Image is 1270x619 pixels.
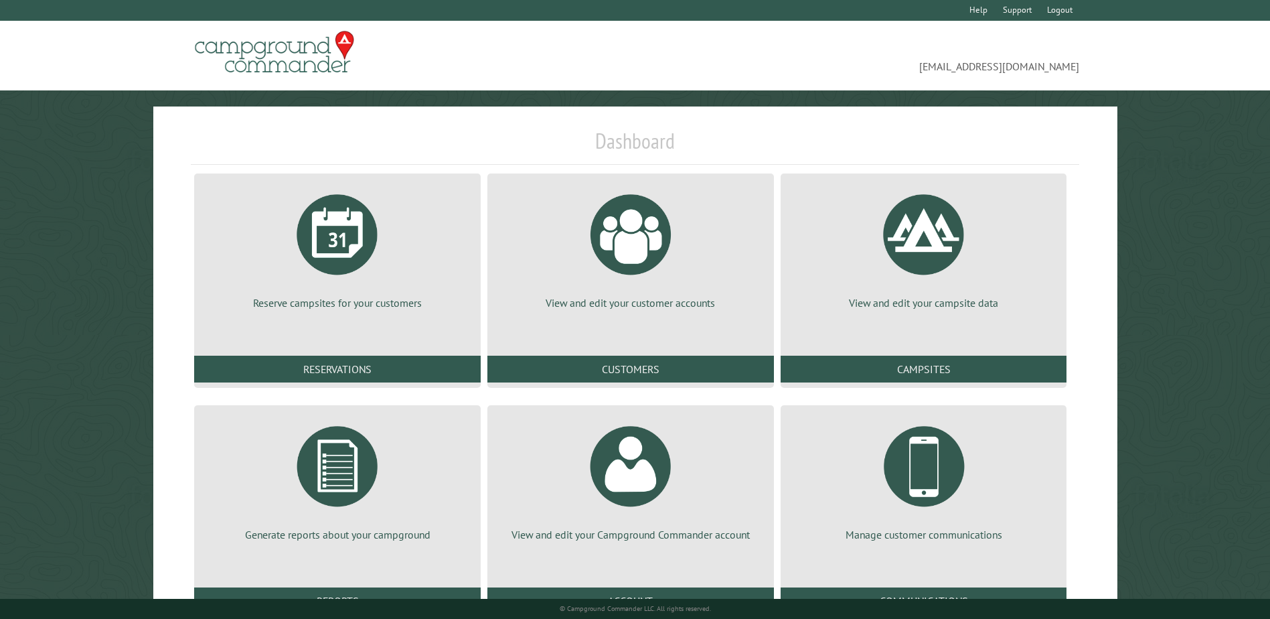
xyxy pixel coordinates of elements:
[210,295,465,310] p: Reserve campsites for your customers
[191,128,1079,165] h1: Dashboard
[635,37,1079,74] span: [EMAIL_ADDRESS][DOMAIN_NAME]
[503,184,758,310] a: View and edit your customer accounts
[503,416,758,542] a: View and edit your Campground Commander account
[503,295,758,310] p: View and edit your customer accounts
[487,356,774,383] a: Customers
[503,527,758,542] p: View and edit your Campground Commander account
[210,527,465,542] p: Generate reports about your campground
[210,184,465,310] a: Reserve campsites for your customers
[560,604,711,613] small: © Campground Commander LLC. All rights reserved.
[797,184,1051,310] a: View and edit your campsite data
[797,416,1051,542] a: Manage customer communications
[487,588,774,614] a: Account
[797,527,1051,542] p: Manage customer communications
[781,356,1067,383] a: Campsites
[781,588,1067,614] a: Communications
[797,295,1051,310] p: View and edit your campsite data
[191,26,358,78] img: Campground Commander
[194,588,481,614] a: Reports
[194,356,481,383] a: Reservations
[210,416,465,542] a: Generate reports about your campground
